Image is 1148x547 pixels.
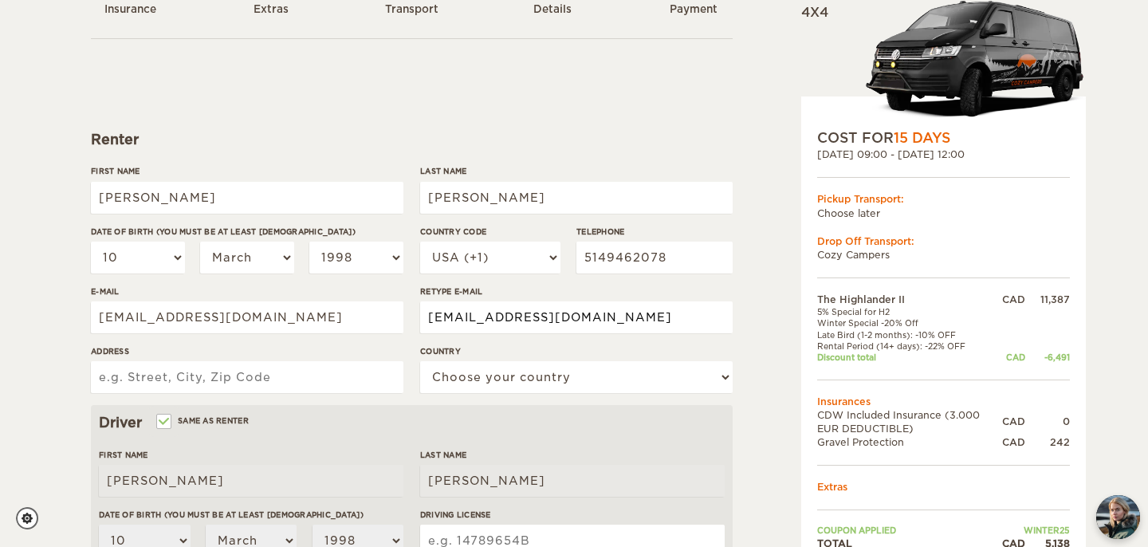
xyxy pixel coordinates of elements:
label: Driving License [420,509,725,521]
td: WINTER25 [1002,525,1070,536]
td: CDW Included Insurance (3.000 EUR DEDUCTIBLE) [817,408,1002,435]
label: Date of birth (You must be at least [DEMOGRAPHIC_DATA]) [91,226,403,238]
label: Country [420,345,733,357]
div: Driver [99,413,725,432]
div: Pickup Transport: [817,192,1070,206]
div: CAD [1002,352,1025,363]
div: CAD [1002,293,1025,306]
div: COST FOR [817,128,1070,148]
div: Drop Off Transport: [817,234,1070,248]
input: e.g. Street, City, Zip Code [91,361,403,393]
td: The Highlander II [817,293,1002,306]
td: Winter Special -20% Off [817,317,1002,329]
td: Gravel Protection [817,435,1002,449]
td: Insurances [817,395,1070,408]
div: Renter [91,130,733,149]
input: e.g. William [91,182,403,214]
td: Cozy Campers [817,248,1070,262]
input: e.g. example@example.com [420,301,733,333]
div: Extras [227,2,315,18]
input: Same as renter [158,418,168,428]
td: Coupon applied [817,525,1002,536]
div: Payment [650,2,737,18]
label: E-mail [91,285,403,297]
div: CAD [1002,415,1025,428]
td: Rental Period (14+ days): -22% OFF [817,340,1002,352]
label: Last Name [420,449,725,461]
label: Telephone [576,226,733,238]
div: -6,491 [1025,352,1070,363]
label: Last Name [420,165,733,177]
td: Extras [817,480,1070,494]
div: [DATE] 09:00 - [DATE] 12:00 [817,148,1070,161]
div: CAD [1002,435,1025,449]
div: 11,387 [1025,293,1070,306]
span: 15 Days [894,130,950,146]
label: First Name [91,165,403,177]
label: Country Code [420,226,560,238]
div: Transport [368,2,456,18]
td: Late Bird (1-2 months): -10% OFF [817,329,1002,340]
div: 0 [1025,415,1070,428]
label: Address [91,345,403,357]
label: Retype E-mail [420,285,733,297]
td: Choose later [817,207,1070,220]
label: Date of birth (You must be at least [DEMOGRAPHIC_DATA]) [99,509,403,521]
input: e.g. William [99,465,403,497]
input: e.g. 1 234 567 890 [576,242,733,273]
a: Cookie settings [16,507,49,529]
td: 5% Special for H2 [817,306,1002,317]
div: Details [509,2,596,18]
div: Insurance [86,2,174,18]
img: Freyja at Cozy Campers [1096,495,1140,539]
div: 242 [1025,435,1070,449]
input: e.g. Smith [420,465,725,497]
label: First Name [99,449,403,461]
input: e.g. example@example.com [91,301,403,333]
label: Same as renter [158,413,249,428]
button: chat-button [1096,495,1140,539]
td: Discount total [817,352,1002,363]
input: e.g. Smith [420,182,733,214]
